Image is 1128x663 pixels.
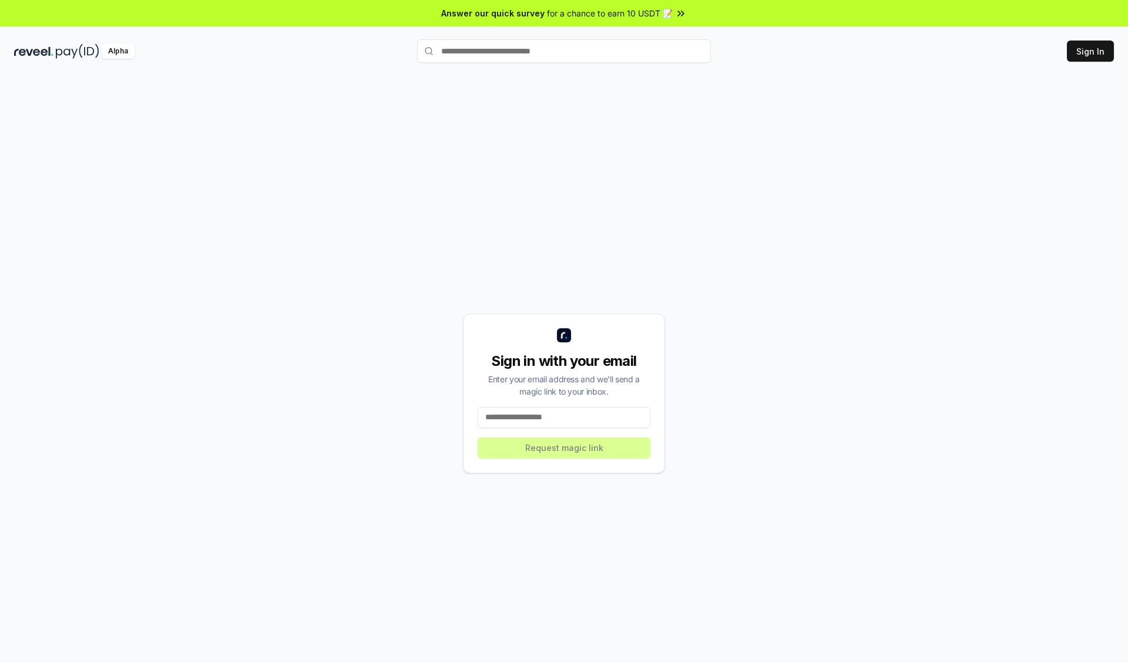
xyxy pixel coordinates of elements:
div: Enter your email address and we’ll send a magic link to your inbox. [478,373,650,398]
img: pay_id [56,44,99,59]
img: logo_small [557,328,571,342]
div: Sign in with your email [478,352,650,371]
span: for a chance to earn 10 USDT 📝 [547,7,673,19]
div: Alpha [102,44,135,59]
span: Answer our quick survey [441,7,545,19]
button: Sign In [1067,41,1114,62]
img: reveel_dark [14,44,53,59]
